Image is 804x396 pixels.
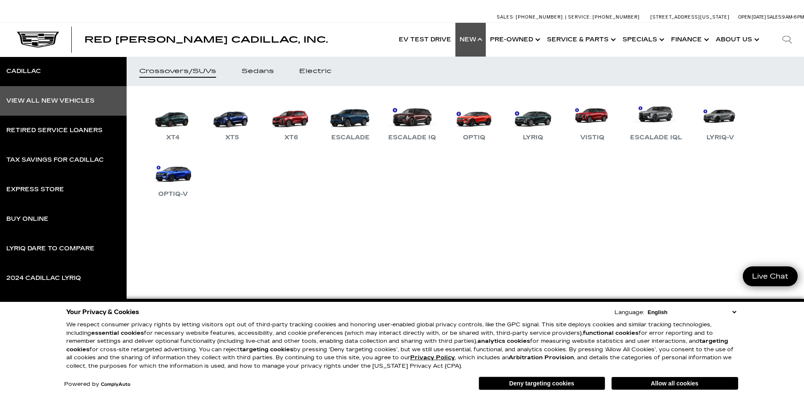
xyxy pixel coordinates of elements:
button: Deny targeting cookies [479,377,605,390]
div: XT4 [162,133,184,143]
div: Sedans [241,68,274,74]
a: Escalade IQ [384,99,440,143]
div: VISTIQ [576,133,609,143]
a: Sales: [PHONE_NUMBER] [497,15,565,19]
div: Escalade [327,133,374,143]
div: Escalade IQL [626,133,686,143]
div: View All New Vehicles [6,98,95,104]
a: Service: [PHONE_NUMBER] [565,15,642,19]
a: About Us [712,23,762,57]
a: XT5 [207,99,257,143]
span: Red [PERSON_NAME] Cadillac, Inc. [84,35,328,45]
div: LYRIQ [519,133,547,143]
a: OPTIQ [449,99,499,143]
a: LYRIQ-V [695,99,745,143]
a: Sedans [229,57,287,86]
p: We respect consumer privacy rights by letting visitors opt out of third-party tracking cookies an... [66,321,738,370]
a: Crossovers/SUVs [127,57,229,86]
a: Escalade IQL [626,99,686,143]
strong: Arbitration Provision [509,354,574,361]
a: Escalade [325,99,376,143]
a: LYRIQ [508,99,558,143]
div: Search [770,23,804,57]
div: LYRIQ-V [702,133,738,143]
a: OPTIQ-V [148,155,198,199]
a: Live Chat [743,266,798,286]
span: Your Privacy & Cookies [66,306,139,318]
div: Tax Savings for Cadillac [6,157,104,163]
div: Buy Online [6,216,49,222]
a: EV Test Drive [395,23,455,57]
button: Allow all cookies [612,377,738,390]
span: Service: [568,14,591,20]
a: XT6 [266,99,317,143]
div: LYRIQ Dare to Compare [6,246,95,252]
a: Red [PERSON_NAME] Cadillac, Inc. [84,35,328,44]
div: Electric [299,68,331,74]
div: Cadillac [6,68,41,74]
strong: targeting cookies [66,338,728,353]
a: Finance [667,23,712,57]
span: [PHONE_NUMBER] [516,14,563,20]
div: XT5 [221,133,243,143]
strong: functional cookies [583,330,639,336]
div: Crossovers/SUVs [139,68,216,74]
span: [PHONE_NUMBER] [593,14,640,20]
div: 2024 Cadillac LYRIQ [6,275,81,281]
strong: essential cookies [91,330,144,336]
div: OPTIQ-V [154,189,192,199]
a: XT4 [148,99,198,143]
a: [STREET_ADDRESS][US_STATE] [650,14,730,20]
strong: analytics cookies [477,338,530,344]
a: VISTIQ [567,99,617,143]
span: Live Chat [748,271,793,281]
a: ComplyAuto [101,382,130,387]
div: Express Store [6,187,64,193]
select: Language Select [646,308,738,316]
u: Privacy Policy [410,354,455,361]
span: Sales: [767,14,782,20]
a: Service & Parts [543,23,618,57]
div: Escalade IQ [384,133,440,143]
div: Language: [615,310,644,315]
a: New [455,23,486,57]
div: OPTIQ [459,133,490,143]
a: Electric [287,57,344,86]
span: Open [DATE] [738,14,766,20]
div: Powered by [64,382,130,387]
div: Retired Service Loaners [6,127,103,133]
strong: targeting cookies [240,346,293,353]
span: Sales: [497,14,514,20]
a: Specials [618,23,667,57]
a: Pre-Owned [486,23,543,57]
div: XT6 [280,133,302,143]
img: Cadillac Dark Logo with Cadillac White Text [17,32,59,48]
span: 9 AM-6 PM [782,14,804,20]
